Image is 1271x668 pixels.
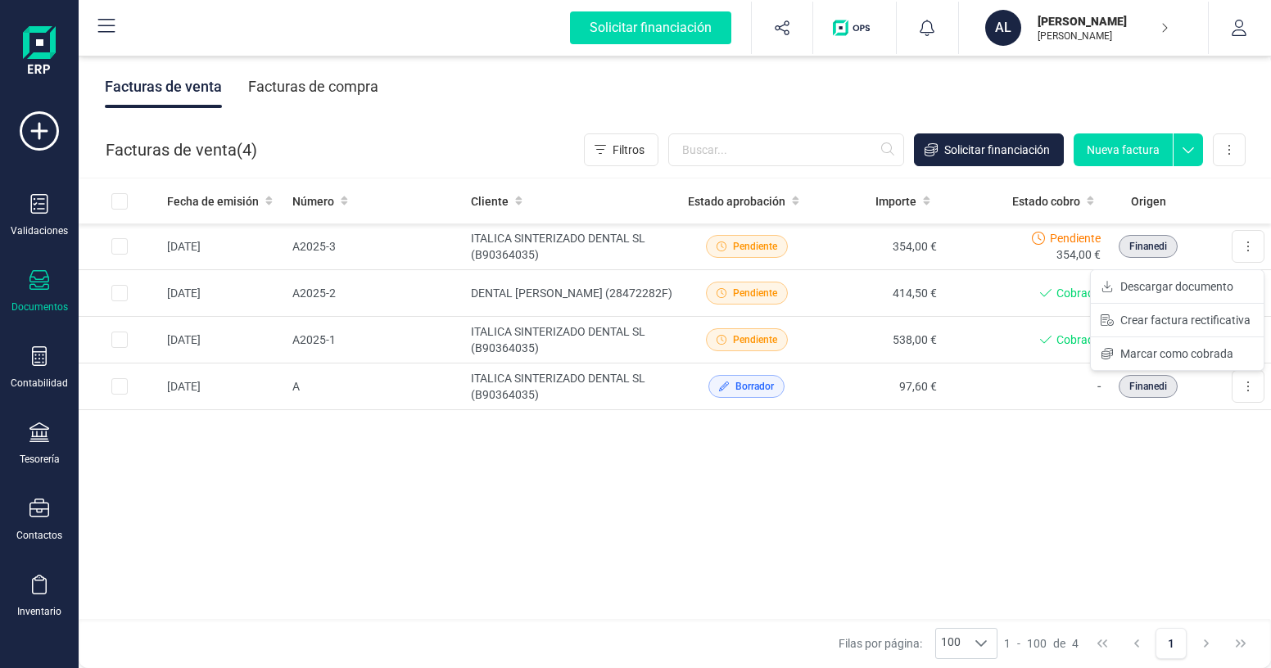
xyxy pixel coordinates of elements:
[1191,628,1222,659] button: Next Page
[812,363,943,410] td: 97,60 €
[839,628,997,659] div: Filas por página:
[584,133,658,166] button: Filtros
[733,286,777,300] span: Pendiente
[1131,193,1166,210] span: Origen
[950,377,1101,396] p: -
[464,270,681,317] td: DENTAL [PERSON_NAME] (28472282F)
[111,332,128,348] div: Row Selected 3fb8c4a7-8b96-47cc-aa2c-fca21e9cf216
[833,20,876,36] img: Logo de OPS
[1004,635,1011,652] span: 1
[936,629,966,658] span: 100
[242,138,251,161] span: 4
[1121,628,1152,659] button: Previous Page
[1056,246,1101,263] span: 354,00 €
[1091,270,1264,303] button: Descargar documento
[167,193,259,210] span: Fecha de emisión
[875,193,916,210] span: Importe
[1038,13,1169,29] p: [PERSON_NAME]
[1129,379,1167,394] span: Finanedi
[944,142,1050,158] span: Solicitar financiación
[464,223,681,270] td: ITALICA SINTERIZADO DENTAL SL (B90364035)
[286,363,464,410] td: A
[111,193,128,210] div: All items unselected
[23,26,56,79] img: Logo Finanedi
[105,65,222,108] div: Facturas de venta
[1156,628,1187,659] button: Page 1
[248,65,378,108] div: Facturas de compra
[1050,230,1101,246] span: Pendiente
[1027,635,1047,652] span: 100
[286,223,464,270] td: A2025-3
[1038,29,1169,43] p: [PERSON_NAME]
[286,317,464,363] td: A2025-1
[464,317,681,363] td: ITALICA SINTERIZADO DENTAL SL (B90364035)
[1087,628,1118,659] button: First Page
[1120,345,1233,362] span: Marcar como cobrada
[668,133,904,166] input: Buscar...
[161,223,286,270] td: [DATE]
[550,2,751,54] button: Solicitar financiación
[17,605,61,618] div: Inventario
[812,270,943,317] td: 414,50 €
[1053,635,1065,652] span: de
[161,270,286,317] td: [DATE]
[11,377,68,390] div: Contabilidad
[286,270,464,317] td: A2025-2
[20,453,60,466] div: Tesorería
[1004,635,1079,652] div: -
[161,317,286,363] td: [DATE]
[812,223,943,270] td: 354,00 €
[1074,133,1173,166] button: Nueva factura
[11,300,68,314] div: Documentos
[1091,337,1264,370] button: Marcar como cobrada
[688,193,785,210] span: Estado aprobación
[1056,332,1101,348] span: Cobrado
[161,363,286,410] td: [DATE]
[613,142,645,158] span: Filtros
[979,2,1188,54] button: AL[PERSON_NAME][PERSON_NAME]
[16,529,62,542] div: Contactos
[733,239,777,254] span: Pendiente
[1225,628,1256,659] button: Last Page
[914,133,1064,166] button: Solicitar financiación
[1056,285,1101,301] span: Cobrado
[1120,312,1251,328] span: Crear factura rectificativa
[464,363,681,410] td: ITALICA SINTERIZADO DENTAL SL (B90364035)
[1129,239,1167,254] span: Finanedi
[985,10,1021,46] div: AL
[111,378,128,395] div: Row Selected 2770bfcc-ff90-4346-b73d-88e61a598ddb
[11,224,68,237] div: Validaciones
[1120,278,1233,295] span: Descargar documento
[812,317,943,363] td: 538,00 €
[1072,635,1079,652] span: 4
[733,332,777,347] span: Pendiente
[292,193,334,210] span: Número
[823,2,886,54] button: Logo de OPS
[735,379,774,394] span: Borrador
[111,285,128,301] div: Row Selected cf6df869-def2-4838-8c96-60fe58cb1908
[471,193,509,210] span: Cliente
[106,133,257,166] div: Facturas de venta ( )
[1091,304,1264,336] button: Crear factura rectificativa
[111,238,128,255] div: Row Selected 8a5b8731-925f-425b-9fac-5af5352a5304
[1012,193,1080,210] span: Estado cobro
[570,11,731,44] div: Solicitar financiación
